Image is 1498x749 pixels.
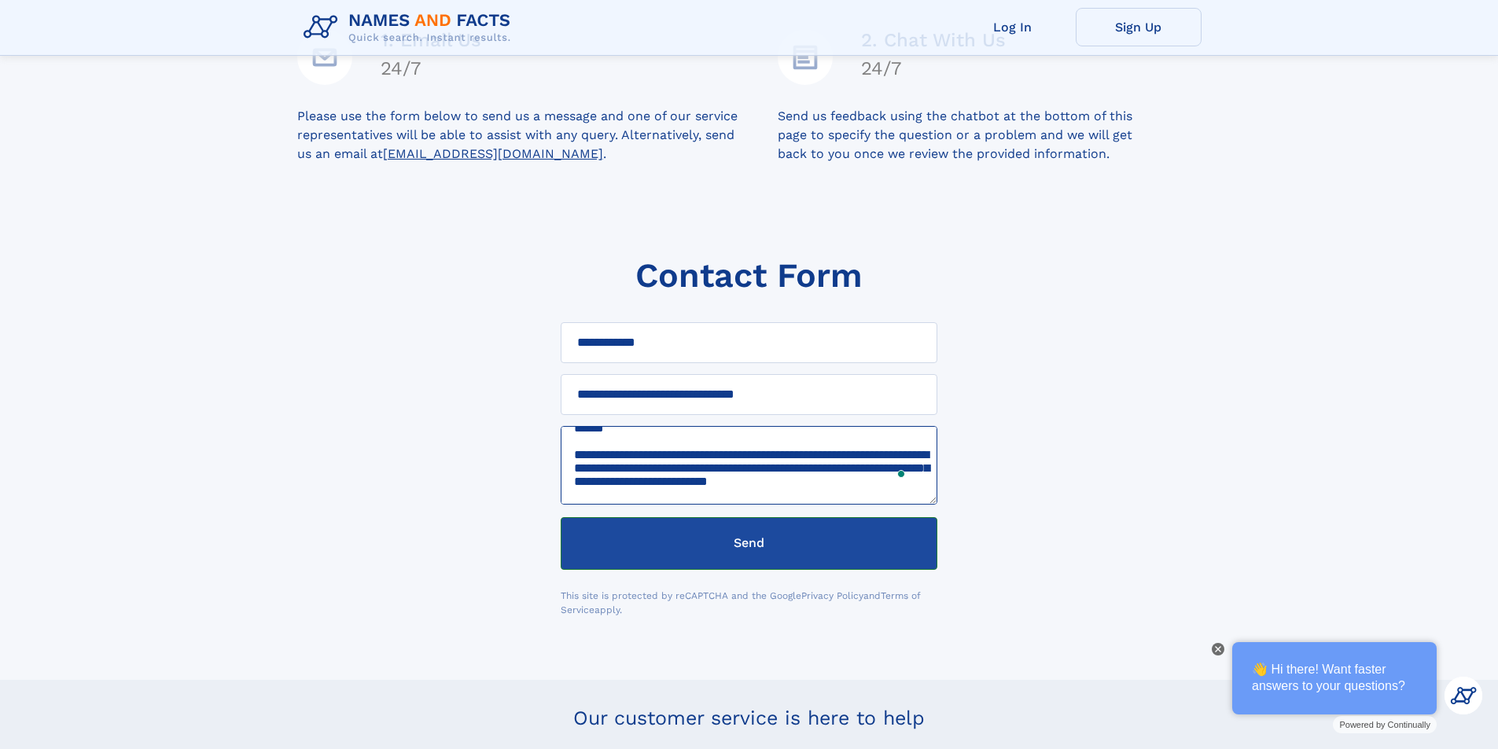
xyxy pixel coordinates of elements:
[635,256,863,295] h1: Contact Form
[383,146,603,161] a: [EMAIL_ADDRESS][DOMAIN_NAME]
[297,30,352,85] img: Email Address Icon
[1333,716,1437,733] a: Powered by Continually
[861,57,1006,79] h4: 24/7
[778,107,1202,163] div: Send us feedback using the chatbot at the bottom of this page to specify the question or a proble...
[561,517,937,570] button: Send
[1445,677,1482,714] img: Kevin
[561,426,937,505] textarea: To enrich screen reader interactions, please activate Accessibility in Grammarly extension settings
[297,6,524,49] img: Logo Names and Facts
[801,590,863,601] a: Privacy Policy
[950,8,1076,46] a: Log In
[561,589,937,617] div: This site is protected by reCAPTCHA and the Google and apply.
[1215,646,1221,652] img: Close
[381,57,481,79] h4: 24/7
[1076,8,1202,46] a: Sign Up
[297,107,778,163] div: Please use the form below to send us a message and one of our service representatives will be abl...
[561,590,921,615] a: Terms of Service
[1339,720,1430,729] span: Powered by Continually
[778,30,833,85] img: Details Icon
[1232,642,1437,714] div: 👋 Hi there! Want faster answers to your questions?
